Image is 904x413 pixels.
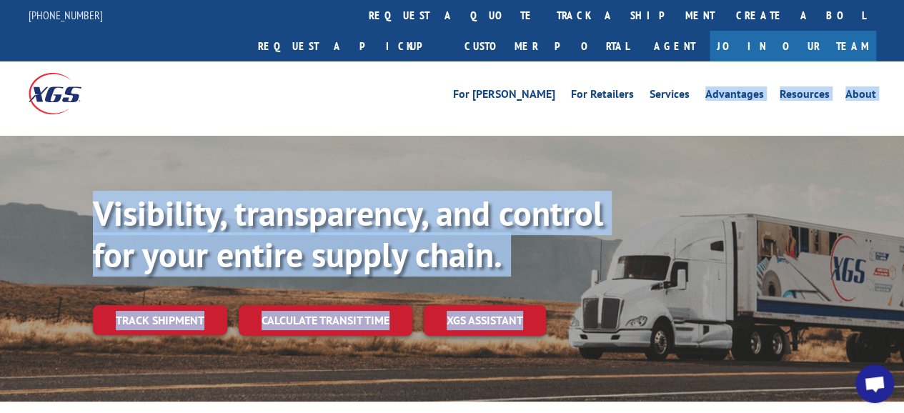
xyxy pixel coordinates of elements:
a: Resources [780,89,830,104]
a: Join Our Team [710,31,876,61]
a: For Retailers [571,89,634,104]
a: [PHONE_NUMBER] [29,8,103,22]
a: Track shipment [93,305,227,335]
a: Calculate transit time [239,305,412,336]
a: Request a pickup [247,31,454,61]
a: Services [650,89,690,104]
a: XGS ASSISTANT [424,305,546,336]
a: Agent [640,31,710,61]
a: About [845,89,876,104]
div: Open chat [855,364,894,403]
a: For [PERSON_NAME] [453,89,555,104]
a: Advantages [705,89,764,104]
b: Visibility, transparency, and control for your entire supply chain. [93,191,603,277]
a: Customer Portal [454,31,640,61]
